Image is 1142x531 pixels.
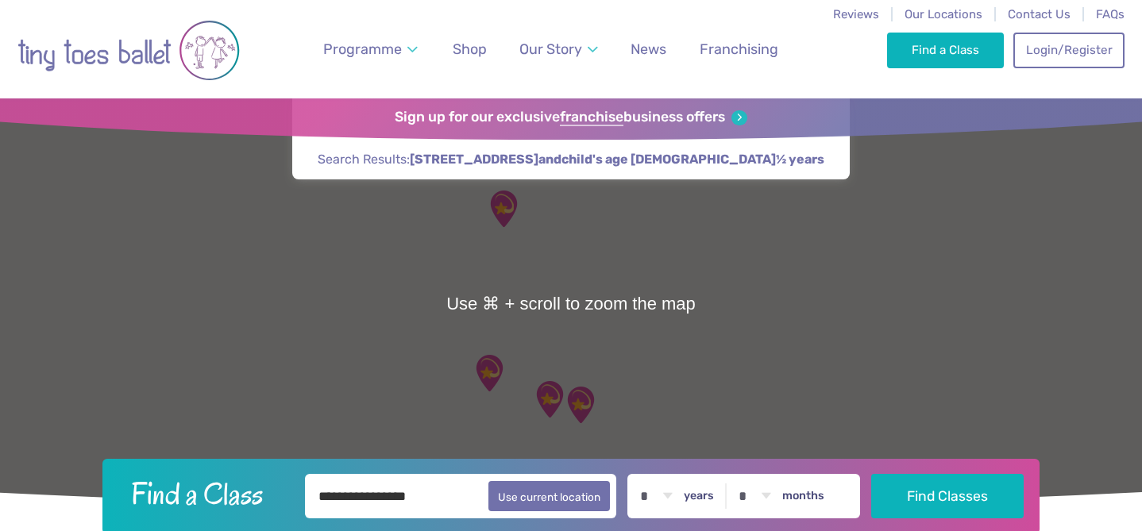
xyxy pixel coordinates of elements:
[700,40,778,57] span: Franchising
[484,189,523,229] div: Llanfoist Village Hall
[410,151,538,168] span: [STREET_ADDRESS]
[871,474,1024,518] button: Find Classes
[833,7,879,21] a: Reviews
[623,32,673,67] a: News
[316,32,426,67] a: Programme
[410,152,824,167] strong: and
[512,32,606,67] a: Our Story
[1096,7,1125,21] a: FAQs
[453,40,487,57] span: Shop
[1008,7,1071,21] a: Contact Us
[488,481,610,511] button: Use current location
[1013,33,1125,67] a: Login/Register
[887,33,1004,67] a: Find a Class
[684,489,714,503] label: years
[519,40,582,57] span: Our Story
[446,32,494,67] a: Shop
[560,109,623,126] strong: franchise
[17,10,240,90] img: tiny toes ballet
[530,379,569,419] div: Caerleon Town Hall
[469,353,509,393] div: Henllys Village Hall
[561,151,824,168] span: child's age [DEMOGRAPHIC_DATA]½ years
[693,32,785,67] a: Franchising
[118,474,295,514] h2: Find a Class
[561,385,600,425] div: Langstone Village Hall
[395,109,747,126] a: Sign up for our exclusivefranchisebusiness offers
[631,40,666,57] span: News
[323,40,402,57] span: Programme
[782,489,824,503] label: months
[905,7,982,21] a: Our Locations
